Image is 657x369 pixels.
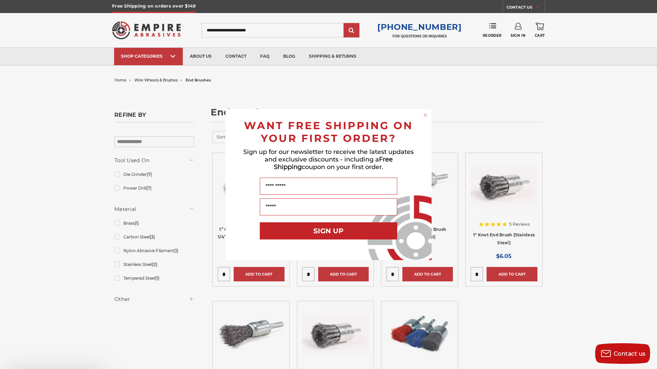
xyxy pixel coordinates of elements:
button: Close dialog [422,112,429,119]
button: SIGN UP [260,222,397,239]
button: Contact us [595,343,650,364]
span: WANT FREE SHIPPING ON YOUR FIRST ORDER? [244,119,413,145]
span: Contact us [614,350,646,357]
span: Free Shipping [274,156,393,171]
span: Sign up for our newsletter to receive the latest updates and exclusive discounts - including a co... [243,148,414,171]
